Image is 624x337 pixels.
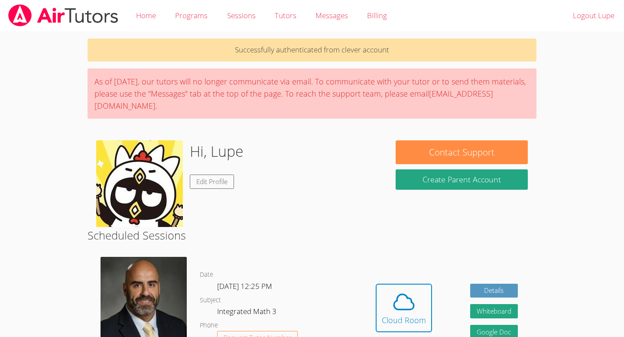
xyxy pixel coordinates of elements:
div: Cloud Room [382,314,426,326]
a: Edit Profile [190,175,234,189]
dd: Integrated Math 3 [217,305,278,320]
h1: Hi, Lupe [190,140,244,162]
button: Contact Support [396,140,527,164]
dt: Date [200,269,213,280]
p: Successfully authenticated from clever account [88,39,537,62]
div: As of [DATE], our tutors will no longer communicate via email. To communicate with your tutor or ... [88,68,537,119]
dt: Phone [200,320,218,331]
a: Details [470,284,518,298]
dt: Subject [200,295,221,306]
h2: Scheduled Sessions [88,227,537,243]
button: Whiteboard [470,304,518,318]
img: airtutors_banner-c4298cdbf04f3fff15de1276eac7730deb9818008684d7c2e4769d2f7ddbe033.png [7,4,119,26]
button: Create Parent Account [396,169,527,190]
span: [DATE] 12:25 PM [217,281,272,291]
button: Cloud Room [376,284,432,332]
span: Messages [315,10,348,20]
img: images.jpeg [96,140,183,227]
